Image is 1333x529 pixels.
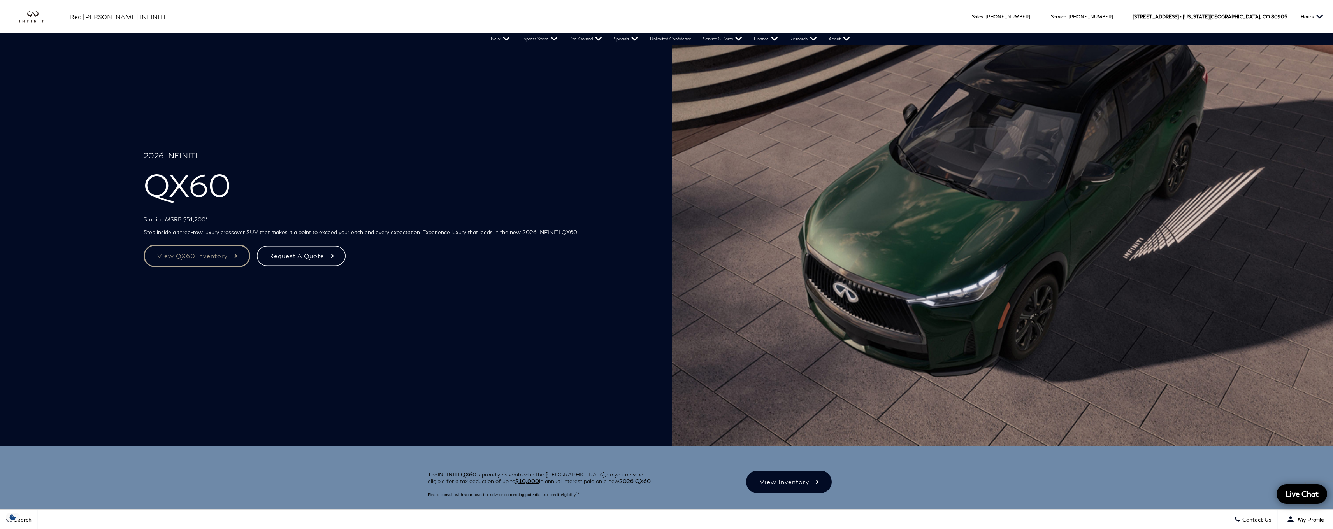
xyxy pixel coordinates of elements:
a: View QX60 Inventory [144,245,250,267]
sup: 17 [576,492,579,495]
a: [PHONE_NUMBER] [985,14,1030,19]
a: Specials [608,33,644,45]
img: Opt-Out Icon [4,513,22,521]
nav: Main Navigation [485,33,856,45]
span: Contact Us [1240,516,1272,523]
h1: QX60 [144,151,642,210]
a: [STREET_ADDRESS] • [US_STATE][GEOGRAPHIC_DATA], CO 80905 [1133,14,1287,19]
u: $10,000 [515,478,539,484]
span: : [1066,14,1067,19]
a: infiniti [19,11,58,23]
a: Express Store [516,33,564,45]
a: [PHONE_NUMBER] [1068,14,1113,19]
span: : [983,14,984,19]
span: 2026 INFINITI [144,151,642,166]
span: Search [12,516,32,523]
p: Starting MSRP $51,200* [144,216,642,222]
a: New [485,33,516,45]
p: The is proudly assembled in the [GEOGRAPHIC_DATA], so you may be eligible for a tax deduction of ... [428,471,661,484]
disclaimer: Please consult with your own tax advisor concerning potential tax credit eligibility. [428,492,579,497]
a: Unlimited Confidence [644,33,697,45]
a: About [823,33,856,45]
strong: INFINITI QX60 [437,471,476,478]
a: Pre-Owned [564,33,608,45]
button: Open user profile menu [1278,510,1333,529]
span: My Profile [1294,516,1324,523]
a: Service & Parts [697,33,748,45]
img: INFINITI [19,11,58,23]
a: Finance [748,33,784,45]
section: Click to Open Cookie Consent Modal [4,513,22,521]
span: Live Chat [1281,489,1322,499]
a: Research [784,33,823,45]
strong: 2026 QX60 [619,478,651,484]
span: Red [PERSON_NAME] INFINITI [70,13,165,20]
a: Red [PERSON_NAME] INFINITI [70,12,165,21]
span: Sales [972,14,983,19]
a: View Inventory [746,471,831,493]
span: Service [1051,14,1066,19]
a: Live Chat [1277,484,1327,504]
a: Request A Quote [256,245,346,267]
p: Step inside a three-row luxury crossover SUV that makes it a point to exceed your each and every ... [144,229,642,235]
